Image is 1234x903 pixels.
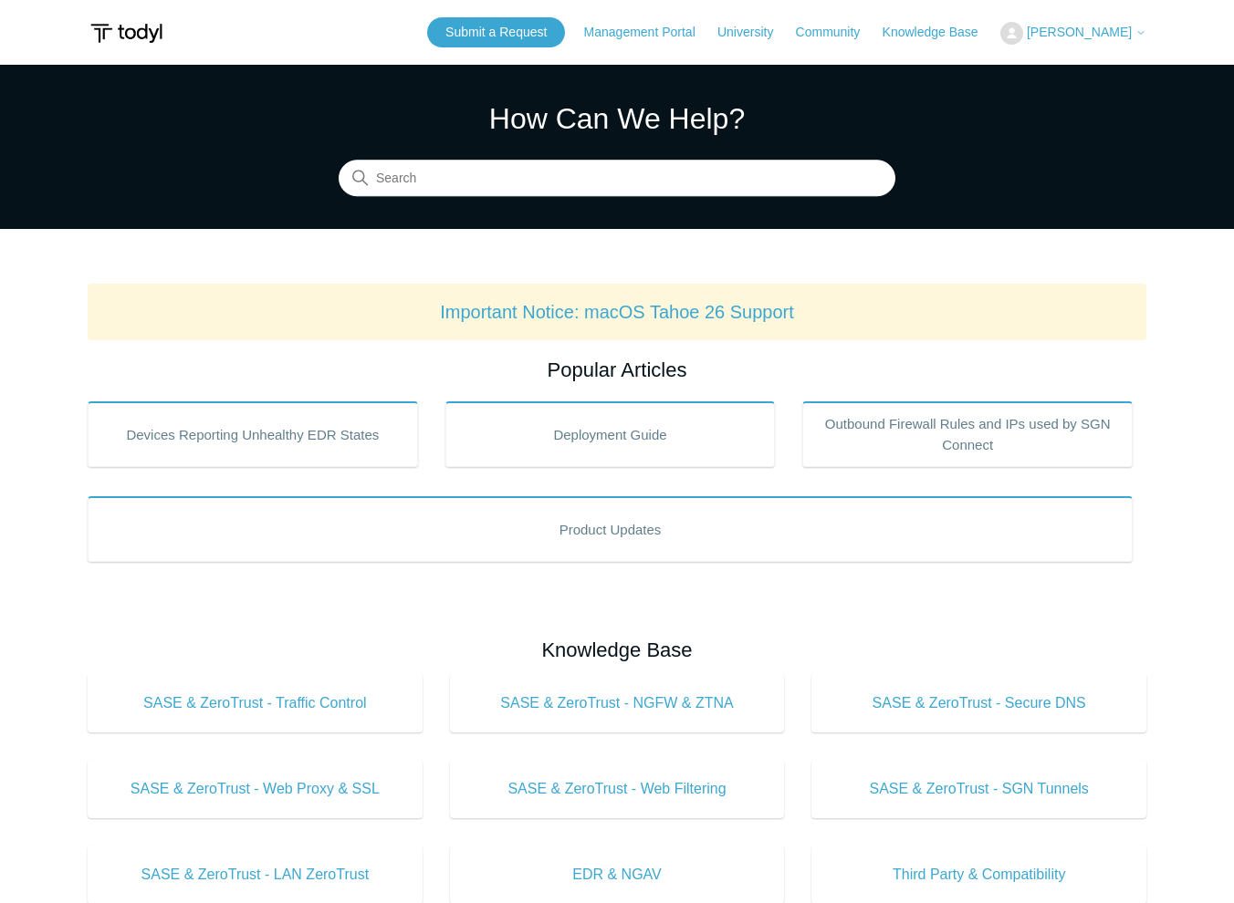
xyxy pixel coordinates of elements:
[115,692,395,714] span: SASE & ZeroTrust - Traffic Control
[839,864,1119,886] span: Third Party & Compatibility
[1000,22,1146,45] button: [PERSON_NAME]
[339,161,895,197] input: Search
[445,401,776,467] a: Deployment Guide
[584,23,714,42] a: Management Portal
[811,760,1146,818] a: SASE & ZeroTrust - SGN Tunnels
[115,778,395,800] span: SASE & ZeroTrust - Web Proxy & SSL
[796,23,879,42] a: Community
[88,355,1146,385] h2: Popular Articles
[450,760,785,818] a: SASE & ZeroTrust - Web Filtering
[88,496,1133,562] a: Product Updates
[440,302,794,322] a: Important Notice: macOS Tahoe 26 Support
[839,692,1119,714] span: SASE & ZeroTrust - Secure DNS
[477,692,758,714] span: SASE & ZeroTrust - NGFW & ZTNA
[115,864,395,886] span: SASE & ZeroTrust - LAN ZeroTrust
[427,17,565,47] a: Submit a Request
[88,760,423,818] a: SASE & ZeroTrust - Web Proxy & SSL
[1027,25,1132,39] span: [PERSON_NAME]
[88,16,165,50] img: Todyl Support Center Help Center home page
[88,674,423,732] a: SASE & ZeroTrust - Traffic Control
[802,401,1133,467] a: Outbound Firewall Rules and IPs used by SGN Connect
[339,97,895,140] h1: How Can We Help?
[883,23,997,42] a: Knowledge Base
[811,674,1146,732] a: SASE & ZeroTrust - Secure DNS
[450,674,785,732] a: SASE & ZeroTrust - NGFW & ZTNA
[717,23,791,42] a: University
[88,635,1146,665] h2: Knowledge Base
[839,778,1119,800] span: SASE & ZeroTrust - SGN Tunnels
[88,401,418,467] a: Devices Reporting Unhealthy EDR States
[477,864,758,886] span: EDR & NGAV
[477,778,758,800] span: SASE & ZeroTrust - Web Filtering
